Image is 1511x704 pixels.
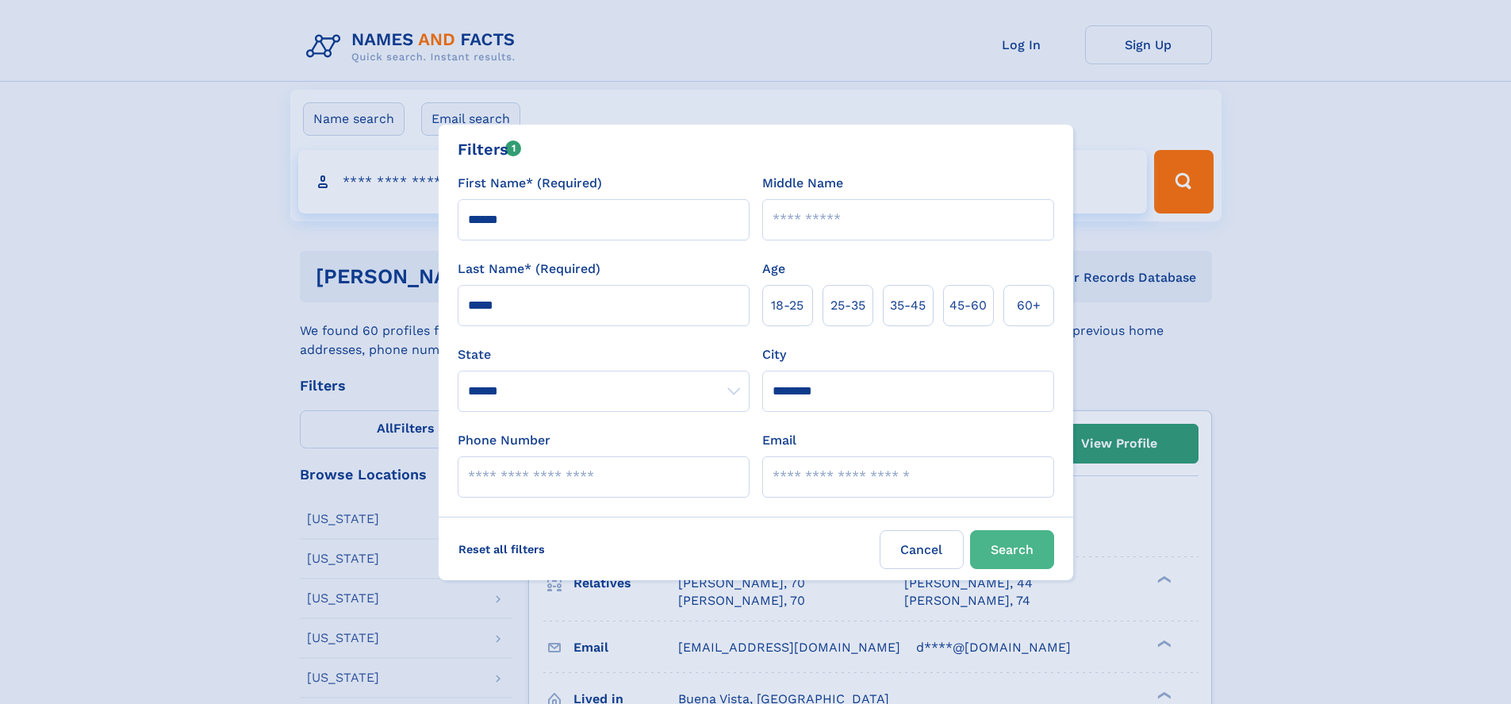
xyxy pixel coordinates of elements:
[458,260,600,279] label: Last Name* (Required)
[1017,296,1041,315] span: 60+
[949,296,987,315] span: 45‑60
[762,260,785,279] label: Age
[890,296,926,315] span: 35‑45
[458,431,550,450] label: Phone Number
[830,296,865,315] span: 25‑35
[458,137,522,161] div: Filters
[762,431,796,450] label: Email
[970,530,1054,569] button: Search
[458,345,750,364] label: State
[880,530,964,569] label: Cancel
[448,530,555,568] label: Reset all filters
[458,174,602,193] label: First Name* (Required)
[762,174,843,193] label: Middle Name
[762,345,786,364] label: City
[771,296,803,315] span: 18‑25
